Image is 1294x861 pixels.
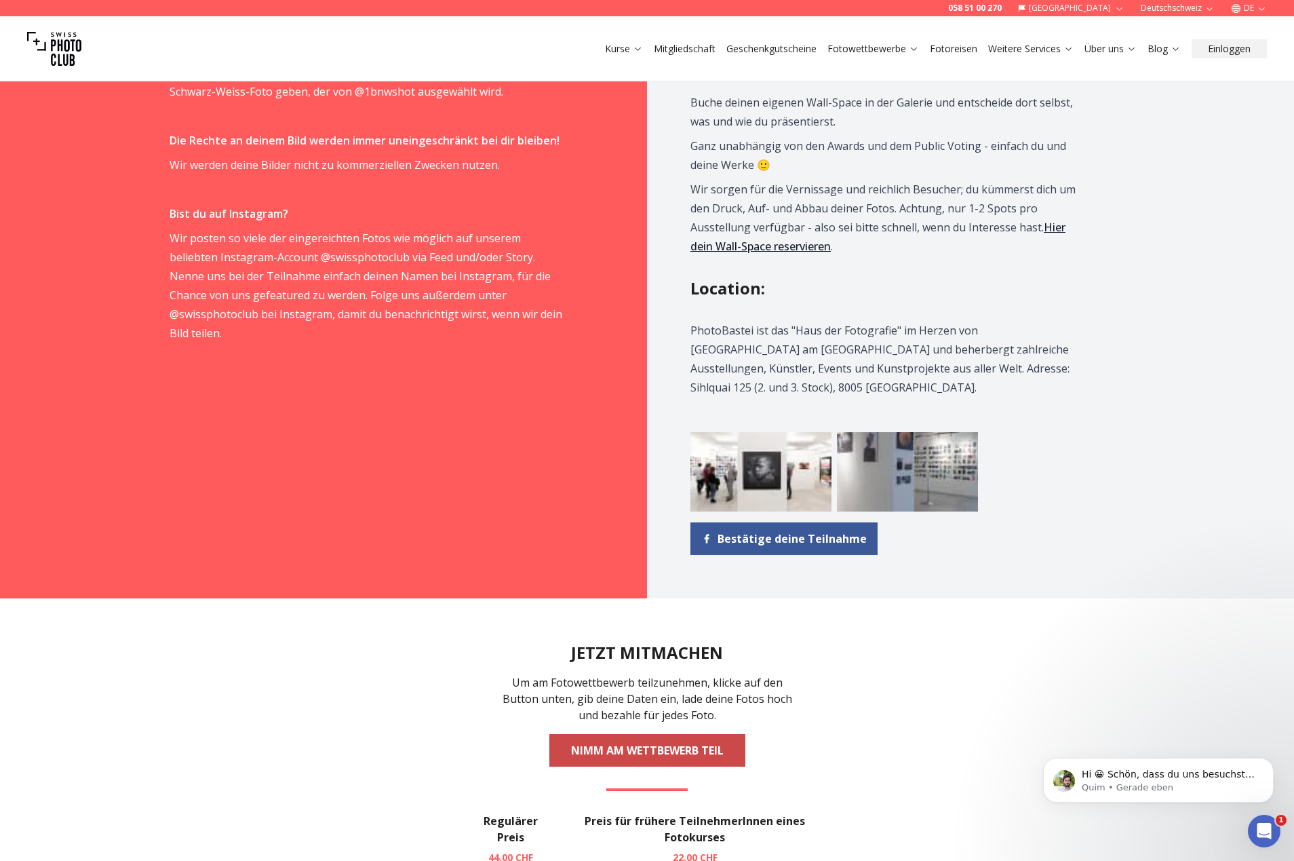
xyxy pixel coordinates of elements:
[1079,39,1142,58] button: Über uns
[605,42,643,56] a: Kurse
[1023,729,1294,824] iframe: Intercom notifications Nachricht
[1276,815,1287,826] span: 1
[571,642,723,664] h2: JETZT MITMACHEN
[170,133,560,148] strong: Die Rechte an deinem Bild werden immer uneingeschränkt bei dir bleiben!
[690,136,1087,174] p: Ganz unabhängig von den Awards und dem Public Voting - einfach du und deine Werke 🙂
[948,3,1002,14] a: 058 51 00 270
[690,180,1087,256] p: Wir sorgen für die Vernissage und reichlich Besucher; du kümmerst dich um den Druck, Auf- und Abb...
[170,229,566,343] p: Wir posten so viele der eingereichten Fotos wie möglich auf unserem beliebten Instagram-Account @...
[721,39,822,58] button: Geschenkgutscheine
[827,42,919,56] a: Fotowettbewerbe
[690,278,1124,299] h2: Location :
[822,39,924,58] button: Fotowettbewerbe
[690,522,878,555] a: Bestätige deine Teilnahme
[718,531,867,547] span: Bestätige deine Teilnahme
[600,39,648,58] button: Kurse
[1248,815,1280,847] iframe: Intercom live chat
[983,39,1079,58] button: Weitere Services
[1084,42,1137,56] a: Über uns
[549,734,745,767] a: NIMM AM WETTBEWERB TEIL
[930,42,977,56] a: Fotoreisen
[654,42,715,56] a: Mitgliedschaft
[726,42,817,56] a: Geschenkgutscheine
[924,39,983,58] button: Fotoreisen
[1142,39,1186,58] button: Blog
[690,220,1065,254] a: Hier dein Wall-Space reservieren
[648,39,721,58] button: Mitgliedschaft
[495,674,799,723] p: Um am Fotowettbewerb teilzunehmen, klicke auf den Button unten, gib deine Daten ein, lade deine F...
[27,22,81,76] img: Swiss photo club
[690,95,1073,129] span: Buche deinen eigenen Wall-Space in der Galerie und entscheide dort selbst, was und wie du präsent...
[473,813,548,845] h3: Regulärer Preis
[690,321,1087,397] p: PhotoBastei ist das "Haus der Fotografie" im Herzen von [GEOGRAPHIC_DATA] am [GEOGRAPHIC_DATA] un...
[1148,42,1181,56] a: Blog
[170,155,566,174] p: Wir werden deine Bilder nicht zu kommerziellen Zwecken nutzen.
[988,42,1074,56] a: Weitere Services
[170,206,288,221] strong: Bist du auf Instagram?
[570,813,821,845] h3: Preis für frühere TeilnehmerInnen eines Fotokurses
[1192,39,1267,58] button: Einloggen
